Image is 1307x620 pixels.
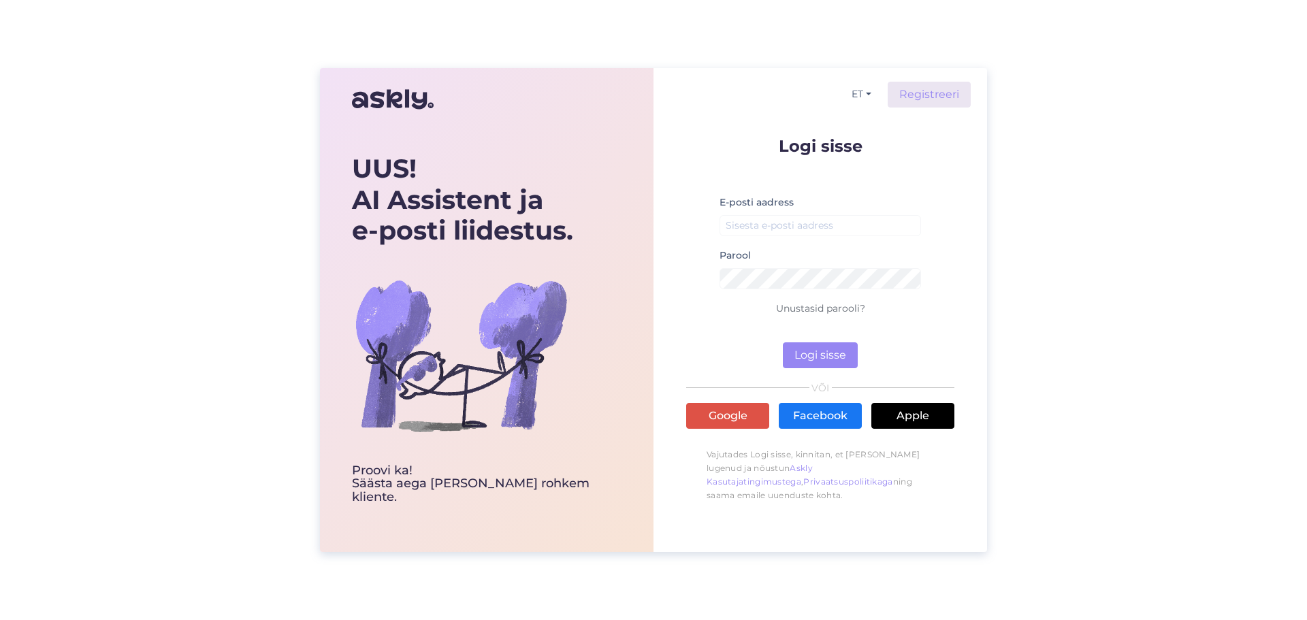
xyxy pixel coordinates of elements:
a: Unustasid parooli? [776,302,865,314]
a: Apple [871,403,954,429]
a: Askly Kasutajatingimustega [707,463,813,487]
a: Google [686,403,769,429]
span: VÕI [809,383,832,393]
img: bg-askly [352,246,570,464]
a: Registreeri [888,82,971,108]
div: UUS! AI Assistent ja e-posti liidestus. [352,153,622,246]
a: Facebook [779,403,862,429]
img: Askly [352,83,434,116]
button: ET [846,84,877,104]
p: Logi sisse [686,137,954,154]
label: Parool [720,248,751,263]
p: Vajutades Logi sisse, kinnitan, et [PERSON_NAME] lugenud ja nõustun , ning saama emaile uuenduste... [686,441,954,509]
label: E-posti aadress [720,195,794,210]
a: Privaatsuspoliitikaga [803,476,892,487]
div: Proovi ka! Säästa aega [PERSON_NAME] rohkem kliente. [352,464,622,504]
input: Sisesta e-posti aadress [720,215,921,236]
button: Logi sisse [783,342,858,368]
